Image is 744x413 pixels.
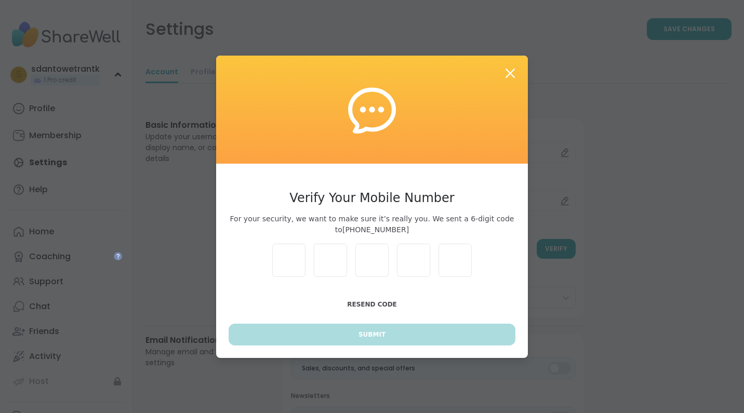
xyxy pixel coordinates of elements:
span: Resend Code [347,301,397,308]
button: Resend Code [229,294,515,315]
iframe: Spotlight [114,252,122,260]
span: For your security, we want to make sure it’s really you. We sent a 6-digit code to [PHONE_NUMBER] [229,214,515,235]
button: Submit [229,324,515,345]
span: Submit [358,330,386,339]
h3: Verify Your Mobile Number [229,189,515,207]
